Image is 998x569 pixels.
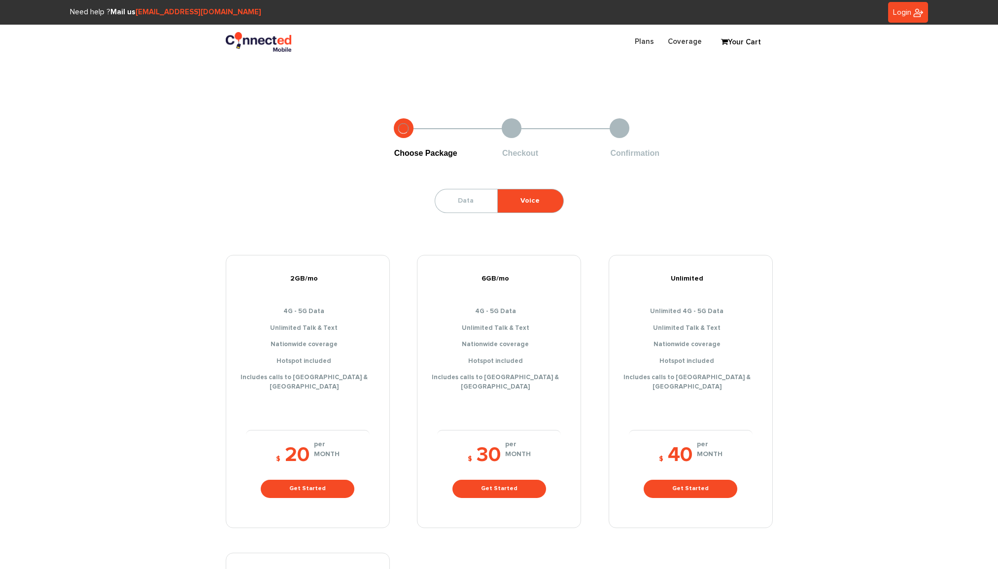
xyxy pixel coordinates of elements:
[628,32,661,51] a: Plans
[716,35,765,50] a: Your Cart
[261,480,354,498] a: Get Started
[697,439,723,449] i: per
[893,8,911,16] span: Login
[617,307,765,317] li: Unlimited 4G - 5G Data
[644,480,737,498] a: Get Started
[659,456,663,462] span: $
[425,275,573,283] h5: 6GB/mo
[425,340,573,350] li: Nationwide coverage
[617,324,765,333] li: Unlimited Talk & Text
[234,357,382,366] li: Hotspot included
[314,439,340,449] i: per
[498,189,562,213] a: Voice
[136,8,261,16] a: [EMAIL_ADDRESS][DOMAIN_NAME]
[617,357,765,366] li: Hotspot included
[661,32,709,51] a: Coverage
[425,357,573,366] li: Hotspot included
[276,456,280,462] span: $
[468,456,472,462] span: $
[425,324,573,333] li: Unlimited Talk & Text
[234,340,382,350] li: Nationwide coverage
[617,340,765,350] li: Nationwide coverage
[435,189,496,213] a: Data
[394,149,457,157] span: Choose Package
[617,373,765,391] li: Includes calls to [GEOGRAPHIC_DATA] & [GEOGRAPHIC_DATA]
[425,373,573,391] li: Includes calls to [GEOGRAPHIC_DATA] & [GEOGRAPHIC_DATA]
[617,275,765,283] h5: Unlimited
[234,275,382,283] h5: 2GB/mo
[234,324,382,333] li: Unlimited Talk & Text
[668,445,692,465] span: 40
[502,149,538,157] span: Checkout
[425,307,573,317] li: 4G - 5G Data
[70,8,261,16] span: Need help ?
[697,449,723,459] i: MONTH
[610,149,659,157] span: Confirmation
[234,307,382,317] li: 4G - 5G Data
[505,439,531,449] i: per
[452,480,546,498] a: Get Started
[234,373,382,391] li: Includes calls to [GEOGRAPHIC_DATA] & [GEOGRAPHIC_DATA]
[314,449,340,459] i: MONTH
[505,449,531,459] i: MONTH
[477,445,501,465] span: 30
[285,445,310,465] span: 20
[110,8,261,16] strong: Mail us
